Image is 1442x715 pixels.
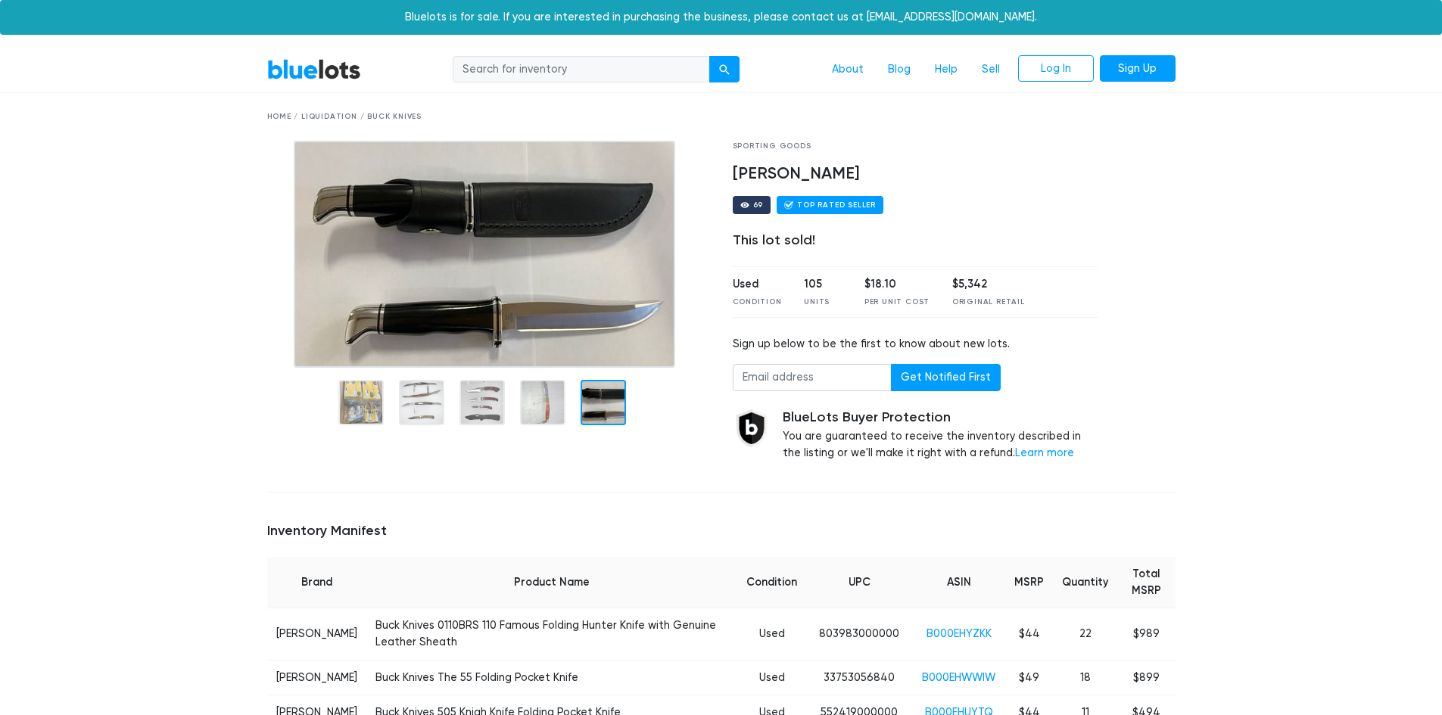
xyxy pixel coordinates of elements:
[1018,55,1094,82] a: Log In
[876,55,923,84] a: Blog
[806,557,912,608] th: UPC
[1053,660,1117,695] td: 18
[797,201,876,209] div: Top Rated Seller
[1005,608,1053,660] td: $44
[806,608,912,660] td: 803983000000
[737,660,806,695] td: Used
[804,297,842,308] div: Units
[923,55,970,84] a: Help
[1100,55,1176,82] a: Sign Up
[952,276,1025,293] div: $5,342
[1005,557,1053,608] th: MSRP
[753,201,764,209] div: 69
[267,557,366,608] th: Brand
[783,409,1098,426] h5: BlueLots Buyer Protection
[267,111,1176,123] div: Home / Liquidation / Buck Knives
[1015,446,1074,459] a: Learn more
[267,58,361,80] a: BlueLots
[820,55,876,84] a: About
[1005,660,1053,695] td: $49
[922,671,995,684] a: B000EHWWIW
[1117,557,1175,608] th: Total MSRP
[366,557,738,608] th: Product Name
[366,608,738,660] td: Buck Knives 0110BRS 110 Famous Folding Hunter Knife with Genuine Leather Sheath
[267,608,366,660] td: [PERSON_NAME]
[1053,608,1117,660] td: 22
[737,608,806,660] td: Used
[891,364,1001,391] button: Get Notified First
[733,297,782,308] div: Condition
[806,660,912,695] td: 33753056840
[864,276,930,293] div: $18.10
[864,297,930,308] div: Per Unit Cost
[970,55,1012,84] a: Sell
[1117,660,1175,695] td: $899
[1117,608,1175,660] td: $989
[737,557,806,608] th: Condition
[733,336,1098,353] div: Sign up below to be the first to know about new lots.
[804,276,842,293] div: 105
[733,364,892,391] input: Email address
[952,297,1025,308] div: Original Retail
[733,141,1098,152] div: Sporting Goods
[783,409,1098,462] div: You are guaranteed to receive the inventory described in the listing or we'll make it right with ...
[294,141,675,368] img: ab9f8a44-3ae0-47df-950e-5353e6b2b84f-1598635528.jpg
[453,56,710,83] input: Search for inventory
[733,164,1098,184] h4: [PERSON_NAME]
[927,627,992,640] a: B000EHYZKK
[1053,557,1117,608] th: Quantity
[733,276,782,293] div: Used
[733,409,771,447] img: buyer_protection_shield-3b65640a83011c7d3ede35a8e5a80bfdfaa6a97447f0071c1475b91a4b0b3d01.png
[366,660,738,695] td: Buck Knives The 55 Folding Pocket Knife
[733,232,1098,249] div: This lot sold!
[267,523,1176,539] h5: Inventory Manifest
[267,660,366,695] td: [PERSON_NAME]
[912,557,1005,608] th: ASIN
